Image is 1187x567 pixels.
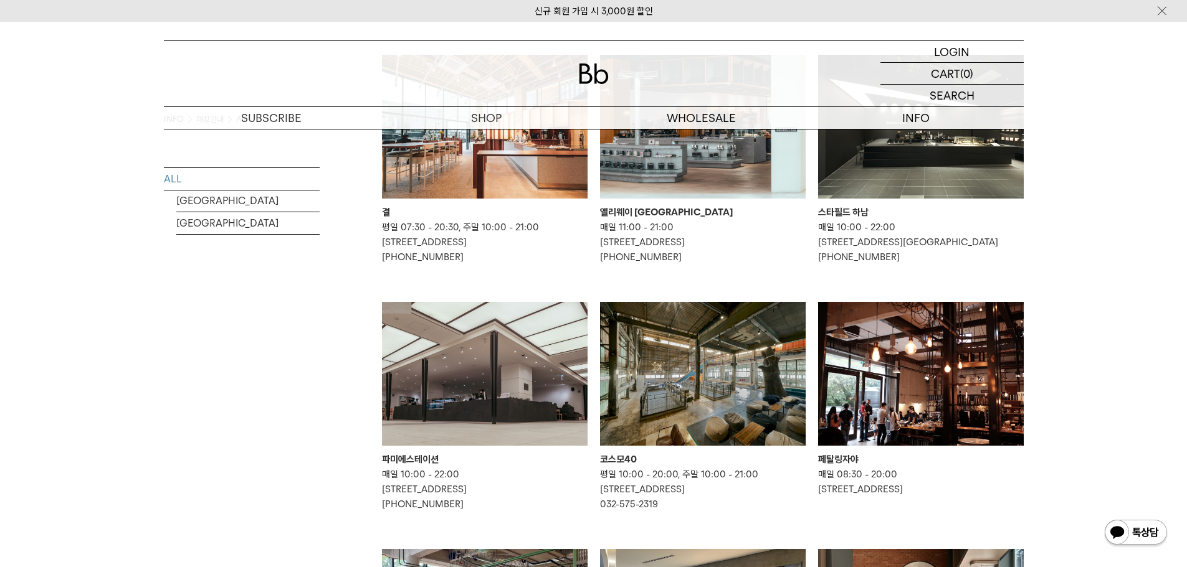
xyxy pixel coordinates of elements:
a: [GEOGRAPHIC_DATA] [176,190,320,212]
p: LOGIN [934,41,970,62]
p: 매일 11:00 - 21:00 [STREET_ADDRESS] [PHONE_NUMBER] [600,220,806,265]
a: SUBSCRIBE [164,107,379,129]
img: 카카오톡 채널 1:1 채팅 버튼 [1104,518,1168,548]
a: 앨리웨이 인천 앨리웨이 [GEOGRAPHIC_DATA] 매일 11:00 - 21:00[STREET_ADDRESS][PHONE_NUMBER] [600,55,806,265]
a: ALL [164,168,320,190]
p: 매일 10:00 - 22:00 [STREET_ADDRESS][GEOGRAPHIC_DATA] [PHONE_NUMBER] [818,220,1024,265]
p: 매일 10:00 - 22:00 [STREET_ADDRESS] [PHONE_NUMBER] [382,467,588,512]
a: SHOP [379,107,594,129]
p: 매일 08:30 - 20:00 [STREET_ADDRESS] [818,467,1024,497]
img: 코스모40 [600,302,806,446]
p: INFO [809,107,1024,129]
p: CART [931,63,960,84]
p: SEARCH [930,85,975,106]
a: [GEOGRAPHIC_DATA] [176,212,320,234]
div: 앨리웨이 [GEOGRAPHIC_DATA] [600,205,806,220]
a: CART (0) [880,63,1024,85]
a: 신규 회원 가입 시 3,000원 할인 [535,6,653,17]
a: 스타필드 하남 스타필드 하남 매일 10:00 - 22:00[STREET_ADDRESS][GEOGRAPHIC_DATA][PHONE_NUMBER] [818,55,1024,265]
a: 결 결 평일 07:30 - 20:30, 주말 10:00 - 21:00[STREET_ADDRESS][PHONE_NUMBER] [382,55,588,265]
div: 결 [382,205,588,220]
div: 스타필드 하남 [818,205,1024,220]
a: 페탈링자야 페탈링자야 매일 08:30 - 20:00[STREET_ADDRESS] [818,302,1024,497]
p: 평일 10:00 - 20:00, 주말 10:00 - 21:00 [STREET_ADDRESS] 032-575-2319 [600,467,806,512]
img: 파미에스테이션 [382,302,588,446]
a: 파미에스테이션 파미에스테이션 매일 10:00 - 22:00[STREET_ADDRESS][PHONE_NUMBER] [382,302,588,512]
a: 코스모40 코스모40 평일 10:00 - 20:00, 주말 10:00 - 21:00[STREET_ADDRESS]032-575-2319 [600,302,806,512]
div: 코스모40 [600,452,806,467]
p: (0) [960,63,973,84]
div: 페탈링자야 [818,452,1024,467]
div: 파미에스테이션 [382,452,588,467]
p: 평일 07:30 - 20:30, 주말 10:00 - 21:00 [STREET_ADDRESS] [PHONE_NUMBER] [382,220,588,265]
img: 로고 [579,63,609,84]
a: LOGIN [880,41,1024,63]
img: 페탈링자야 [818,302,1024,446]
p: WHOLESALE [594,107,809,129]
